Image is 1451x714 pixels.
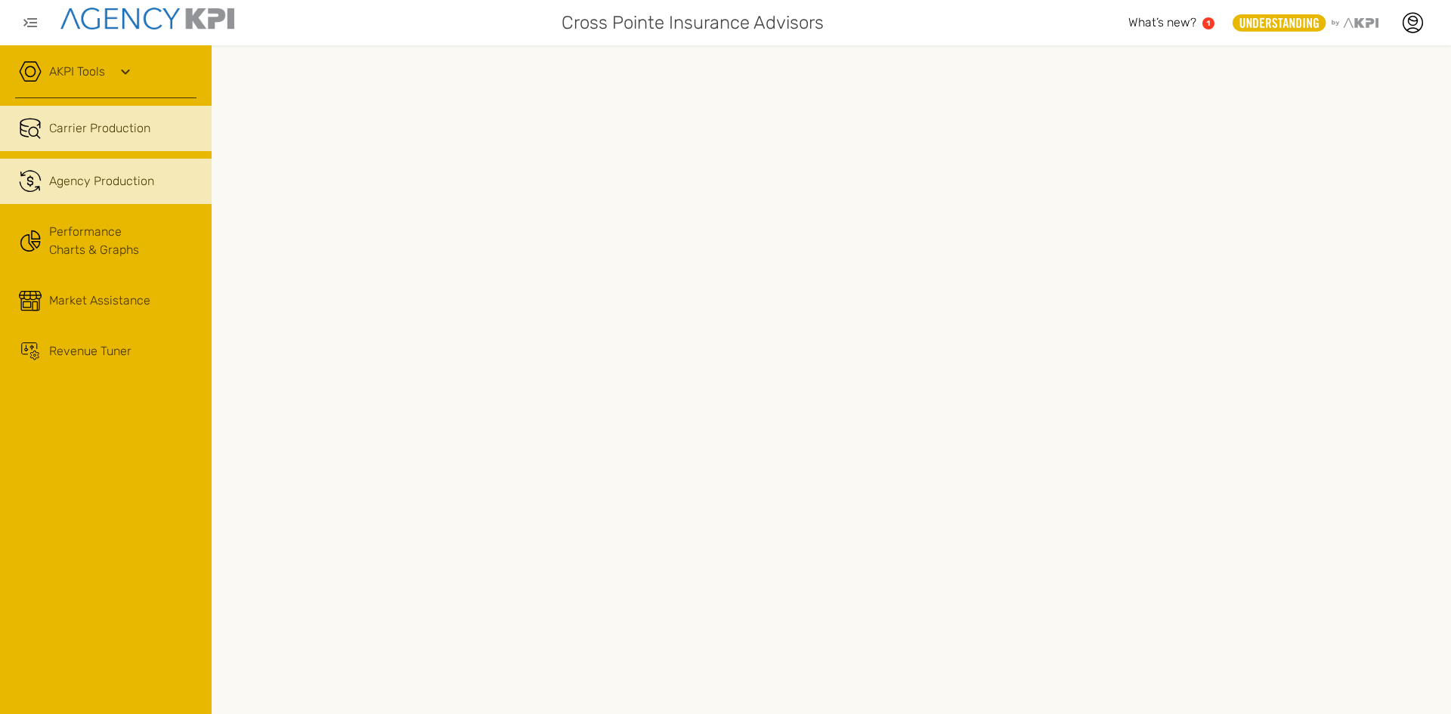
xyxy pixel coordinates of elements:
[562,9,824,36] span: Cross Pointe Insurance Advisors
[1207,19,1211,27] text: 1
[1202,17,1214,29] a: 1
[49,172,154,190] span: Agency Production
[49,342,131,360] span: Revenue Tuner
[49,63,105,81] a: AKPI Tools
[49,119,150,138] span: Carrier Production
[49,292,150,310] span: Market Assistance
[1128,15,1196,29] span: What’s new?
[60,8,234,29] img: agencykpi-logo-550x69-2d9e3fa8.png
